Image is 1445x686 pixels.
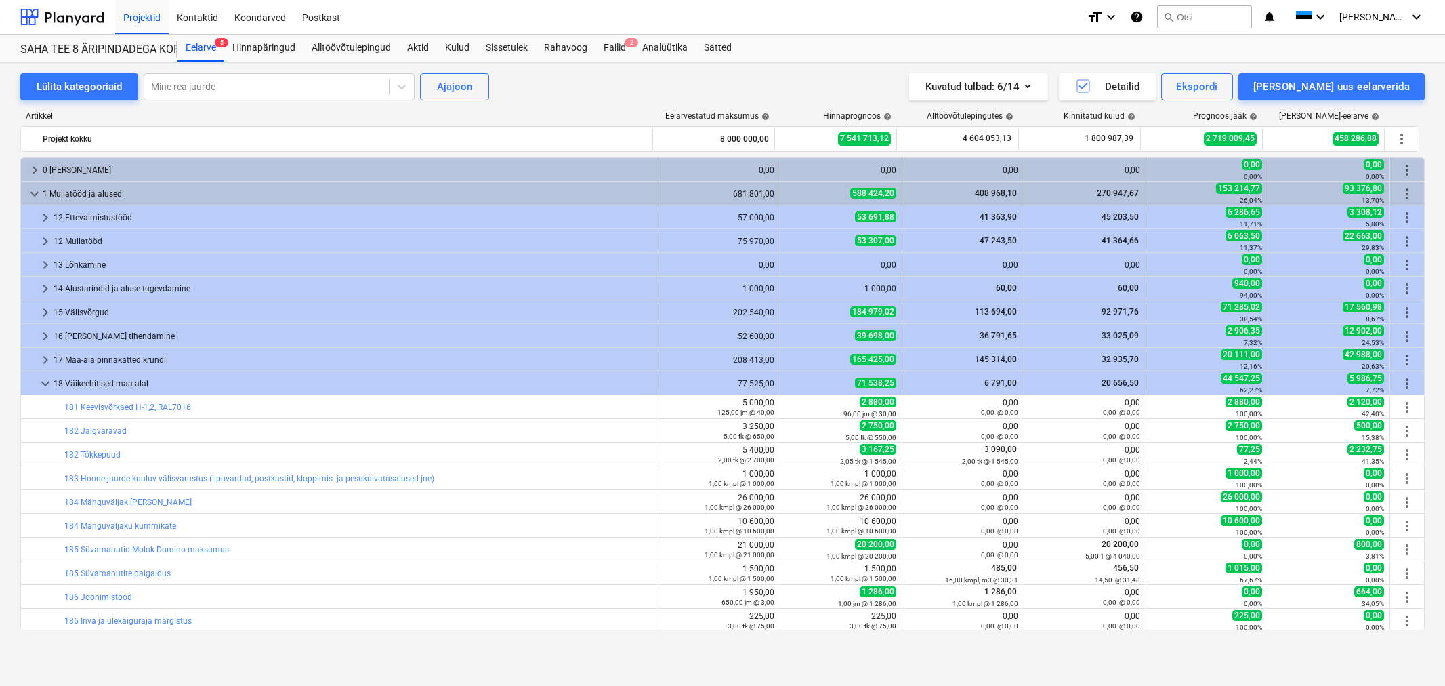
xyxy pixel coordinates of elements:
span: 165 425,00 [850,354,896,365]
i: keyboard_arrow_down [1408,9,1425,25]
button: [PERSON_NAME] uus eelarverida [1238,73,1425,100]
span: 20 111,00 [1221,349,1262,360]
span: 3 167,25 [860,444,896,455]
div: 0,00 [908,469,1018,488]
div: 0,00 [908,422,1018,441]
span: keyboard_arrow_right [37,304,54,321]
span: 71 285,02 [1221,302,1262,312]
div: Kinnitatud kulud [1064,111,1135,121]
span: 47 243,50 [978,236,1018,245]
span: 0,00 [1364,254,1384,265]
span: help [881,113,892,121]
div: 0,00 [786,260,896,270]
div: 202 540,00 [664,308,774,317]
small: 1,00 kmpl @ 1 500,00 [831,575,896,582]
span: 2 750,00 [1226,420,1262,431]
div: 10 600,00 [786,517,896,536]
small: 0,00% [1244,268,1262,275]
i: keyboard_arrow_down [1103,9,1119,25]
small: 0,00% [1366,576,1384,584]
div: 52 600,00 [664,331,774,341]
span: Rohkem tegevusi [1399,399,1415,416]
span: Rohkem tegevusi [1399,352,1415,368]
button: Detailid [1059,73,1156,100]
span: 113 694,00 [973,307,1018,317]
span: 458 286,88 [1333,132,1379,145]
small: 100,00% [1236,434,1262,441]
a: Eelarve5 [177,35,224,62]
span: Rohkem tegevusi [1399,470,1415,487]
i: Abikeskus [1130,9,1144,25]
div: 0,00 [1030,260,1140,270]
span: help [1368,113,1379,121]
span: 270 947,67 [1095,188,1140,198]
span: Rohkem tegevusi [1399,494,1415,510]
a: 186 Inva ja ülekäiguraja märgistus [64,616,192,626]
small: 41,35% [1362,458,1384,465]
span: 2 [625,38,638,47]
div: 1 000,00 [664,284,774,294]
button: Kuvatud tulbad:6/14 [909,73,1048,100]
div: 12 Ettevalmistustööd [54,207,652,228]
span: 77,25 [1237,444,1262,455]
small: 94,00% [1240,291,1262,299]
div: 77 525,00 [664,379,774,388]
div: 14 Alustarindid ja aluse tugevdamine [54,278,652,300]
span: keyboard_arrow_right [37,257,54,273]
div: 16 [PERSON_NAME] tihendamine [54,325,652,347]
small: 5,00 1 @ 4 040,00 [1085,552,1140,560]
small: 1,00 kmpl @ 26 000,00 [705,504,774,511]
div: Ajajoon [437,78,472,96]
a: Alltöövõtulepingud [303,35,399,62]
small: 125,00 jm @ 40,00 [717,409,774,416]
small: 0,00% [1366,268,1384,275]
span: 3 308,12 [1347,207,1384,218]
div: 0,00 [1030,165,1140,175]
span: 500,00 [1354,420,1384,431]
small: 0,00 @ 0,00 [1103,527,1140,535]
span: 1 286,00 [860,586,896,597]
span: help [1125,113,1135,121]
span: 44 547,25 [1221,373,1262,384]
div: 0,00 [1030,517,1140,536]
a: Sissetulek [478,35,536,62]
span: keyboard_arrow_right [37,281,54,297]
div: Eelarvestatud maksumus [665,111,770,121]
a: Aktid [399,35,437,62]
small: 0,00 @ 0,00 [981,432,1018,440]
div: Alltöövõtulepingutes [927,111,1013,121]
button: Lülita kategooriaid [20,73,138,100]
small: 2,44% [1244,458,1262,465]
span: Rohkem tegevusi [1399,257,1415,273]
i: format_size [1087,9,1103,25]
span: 71 538,25 [855,378,896,388]
span: 39 698,00 [855,330,896,341]
span: 0,00 [1364,563,1384,573]
small: 100,00% [1236,410,1262,418]
div: 208 413,00 [664,355,774,365]
small: 1,00 kmpl @ 10 600,00 [705,527,774,535]
a: Hinnapäringud [224,35,303,62]
small: 0,00 @ 0,00 [1103,480,1140,487]
span: 0,00 [1364,159,1384,170]
small: 1,00 kmpl @ 20 200,00 [826,552,896,560]
span: 2 880,00 [860,397,896,407]
i: notifications [1263,9,1276,25]
span: Rohkem tegevusi [1394,131,1410,147]
small: 0,00 @ 0,00 [1103,409,1140,416]
div: 3 250,00 [664,422,774,441]
span: Rohkem tegevusi [1399,281,1415,297]
div: 26 000,00 [786,493,896,512]
span: help [759,113,770,121]
span: 42 988,00 [1343,349,1384,360]
span: 20 656,50 [1100,378,1140,388]
small: 2,00 tk @ 1 545,00 [962,458,1018,465]
span: Rohkem tegevusi [1399,518,1415,534]
small: 62,27% [1240,386,1262,394]
div: 1 000,00 [664,469,774,488]
span: keyboard_arrow_right [37,233,54,249]
span: 0,00 [1364,491,1384,502]
small: 1,00 kmpl @ 10 600,00 [826,527,896,535]
span: 33 025,09 [1100,331,1140,340]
